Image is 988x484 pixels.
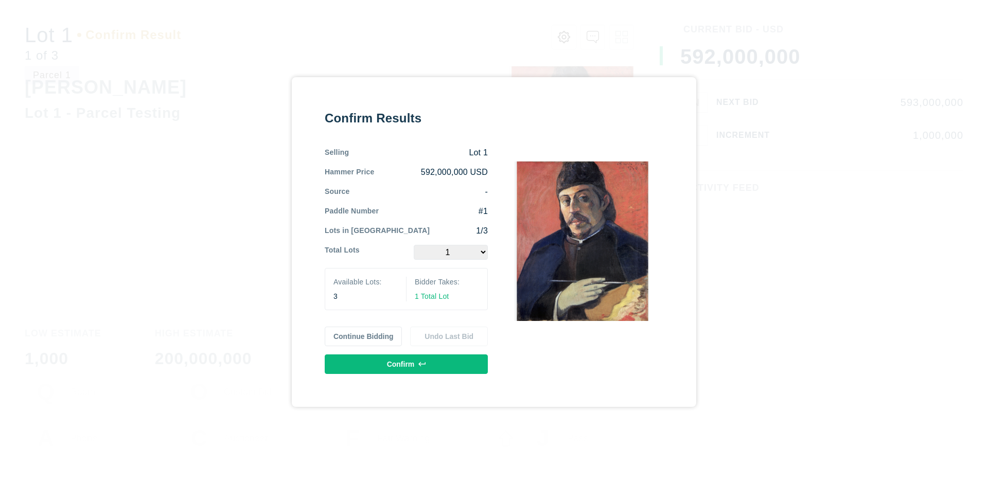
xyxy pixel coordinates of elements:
span: 1 Total Lot [415,292,449,300]
div: Paddle Number [325,206,379,217]
div: - [350,186,488,198]
div: 3 [333,291,398,301]
div: #1 [379,206,488,217]
div: 592,000,000 USD [374,167,488,178]
div: Confirm Results [325,110,488,127]
div: Total Lots [325,245,360,260]
button: Confirm [325,354,488,374]
div: Available Lots: [333,277,398,287]
div: Bidder Takes: [415,277,479,287]
div: Selling [325,147,349,158]
div: Hammer Price [325,167,374,178]
button: Undo Last Bid [410,327,488,346]
div: Lots in [GEOGRAPHIC_DATA] [325,225,430,237]
button: Continue Bidding [325,327,402,346]
div: Lot 1 [349,147,488,158]
div: 1/3 [430,225,488,237]
div: Source [325,186,350,198]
